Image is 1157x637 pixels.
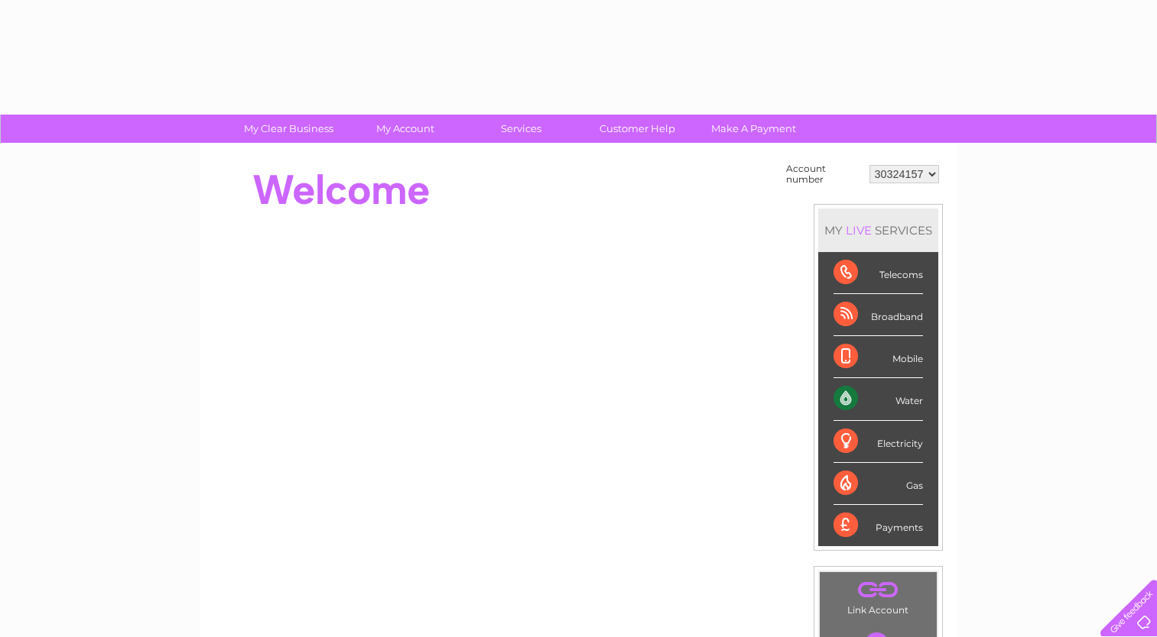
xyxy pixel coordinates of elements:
td: Link Account [819,571,938,619]
a: . [824,576,933,603]
div: Broadband [834,294,923,336]
div: Mobile [834,336,923,378]
div: Electricity [834,421,923,463]
a: My Account [342,115,468,143]
a: My Clear Business [226,115,352,143]
a: Customer Help [574,115,700,143]
div: Water [834,378,923,420]
div: LIVE [843,223,875,238]
div: Payments [834,505,923,546]
a: Make A Payment [691,115,817,143]
div: Gas [834,463,923,505]
div: MY SERVICES [818,209,938,252]
div: Telecoms [834,252,923,294]
a: Services [458,115,584,143]
td: Account number [782,160,866,189]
